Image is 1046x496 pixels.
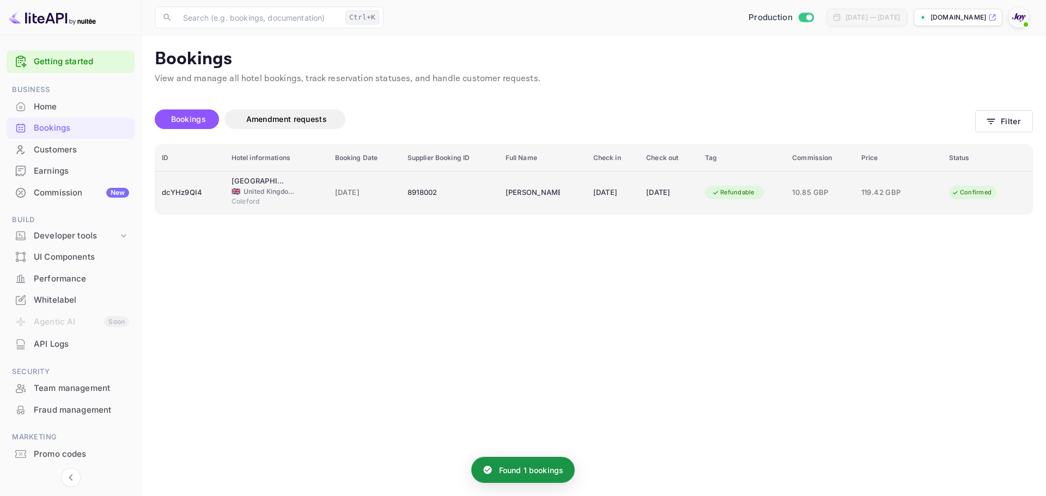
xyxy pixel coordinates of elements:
a: CommissionNew [7,182,135,203]
div: Confirmed [945,186,999,199]
div: Bells Hotel [232,176,286,187]
span: United Kingdom of Great Britain and Northern Ireland [232,188,240,195]
th: Booking Date [329,145,401,172]
div: Developer tools [34,230,118,242]
div: Performance [7,268,135,290]
div: [DATE] — [DATE] [846,13,900,22]
th: Check in [587,145,640,172]
div: Whitelabel [7,290,135,311]
th: Supplier Booking ID [401,145,499,172]
div: Customers [34,144,129,156]
div: Home [7,96,135,118]
span: [DATE] [335,187,394,199]
img: With Joy [1010,9,1027,26]
a: Bookings [7,118,135,138]
p: Bookings [155,48,1033,70]
p: [DOMAIN_NAME] [931,13,986,22]
span: Build [7,214,135,226]
div: Ctrl+K [345,10,379,25]
div: API Logs [34,338,129,351]
a: UI Components [7,247,135,267]
div: API Logs [7,334,135,355]
span: Bookings [171,114,206,124]
span: United Kingdom of [GEOGRAPHIC_DATA] and [GEOGRAPHIC_DATA] [244,187,298,197]
div: UI Components [34,251,129,264]
th: ID [155,145,225,172]
div: Customers [7,139,135,161]
div: Bookings [7,118,135,139]
img: LiteAPI logo [9,9,96,26]
p: Found 1 bookings [499,464,563,476]
div: New [106,188,129,198]
a: Fraud management [7,400,135,420]
th: Check out [640,145,698,172]
div: Bookings [34,122,129,134]
a: Home [7,96,135,117]
th: Status [942,145,1032,172]
span: 119.42 GBP [861,187,916,199]
div: Earnings [34,165,129,177]
a: Promo codes [7,444,135,464]
a: API Logs [7,334,135,354]
span: Coleford [232,197,286,206]
div: Earnings [7,161,135,182]
div: Getting started [7,51,135,73]
p: View and manage all hotel bookings, track reservation statuses, and handle customer requests. [155,72,1033,85]
div: [DATE] [646,184,692,201]
button: Filter [975,110,1033,132]
input: Search (e.g. bookings, documentation) [177,7,341,28]
div: Developer tools [7,226,135,246]
span: Marketing [7,431,135,443]
span: 10.85 GBP [792,187,848,199]
div: Team management [34,382,129,395]
div: Commission [34,187,129,199]
th: Price [855,145,942,172]
th: Hotel informations [225,145,329,172]
div: Refundable [705,186,762,199]
div: Switch to Sandbox mode [744,11,818,24]
div: [DATE] [593,184,633,201]
th: Tag [698,145,786,172]
span: Production [749,11,793,24]
div: Team management [7,378,135,399]
span: Amendment requests [246,114,327,124]
th: Full Name [499,145,587,172]
th: Commission [786,145,854,172]
a: Team management [7,378,135,398]
div: Promo codes [7,444,135,465]
div: CommissionNew [7,182,135,204]
table: booking table [155,145,1032,214]
a: Whitelabel [7,290,135,310]
span: Business [7,84,135,96]
div: UI Components [7,247,135,268]
a: Customers [7,139,135,160]
div: Whitelabel [34,294,129,307]
a: Getting started [34,56,129,68]
div: Promo codes [34,448,129,461]
div: Fraud management [7,400,135,421]
div: dcYHz9QI4 [162,184,218,201]
div: Fraud management [34,404,129,417]
div: Catherine Patricia Blackman [506,184,560,201]
span: Security [7,366,135,378]
button: Collapse navigation [61,468,81,487]
a: Earnings [7,161,135,181]
div: Home [34,101,129,113]
div: account-settings tabs [155,109,975,129]
div: 8918002 [408,184,492,201]
div: Performance [34,273,129,285]
a: Performance [7,268,135,289]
